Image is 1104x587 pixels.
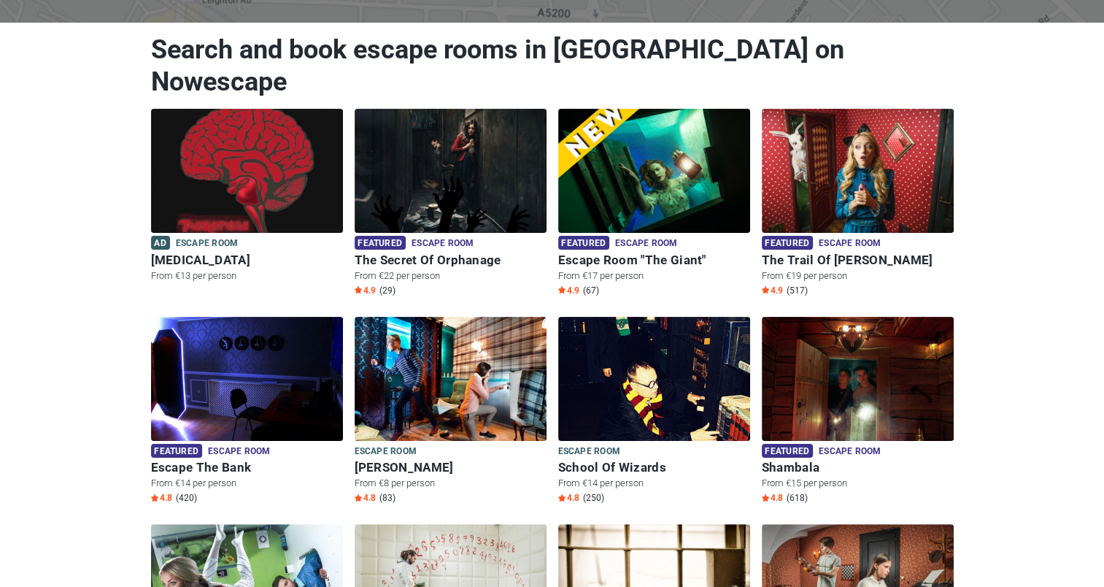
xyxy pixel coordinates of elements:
a: Sherlock Holmes Escape room [PERSON_NAME] From €8 per person Star4.8 (83) [355,317,547,507]
span: Featured [355,236,406,250]
img: Star [151,494,158,502]
img: Star [558,494,565,502]
h6: The Trail Of [PERSON_NAME] [762,253,954,268]
a: Escape The Bank Featured Escape room Escape The Bank From €14 per person Star4.8 (420) [151,317,343,507]
img: The Secret Of Orphanage [355,109,547,233]
span: 4.9 [762,285,783,296]
span: Escape room [819,444,881,460]
img: Escape Room "The Giant" [558,109,750,233]
span: 4.8 [355,492,376,504]
span: Escape room [208,444,270,460]
span: (250) [583,492,604,504]
a: School Of Wizards Escape room School Of Wizards From €14 per person Star4.8 (250) [558,317,750,507]
p: From €19 per person [762,269,954,283]
img: Star [355,494,362,502]
p: From €13 per person [151,269,343,283]
span: Escape room [558,444,620,460]
img: Shambala [762,317,954,441]
h6: School Of Wizards [558,460,750,475]
h6: The Secret Of Orphanage [355,253,547,268]
span: (618) [787,492,808,504]
p: From €17 per person [558,269,750,283]
span: 4.9 [355,285,376,296]
h6: Escape Room "The Giant" [558,253,750,268]
h6: Escape The Bank [151,460,343,475]
p: From €15 per person [762,477,954,490]
span: (420) [176,492,197,504]
span: 4.8 [762,492,783,504]
img: School Of Wizards [558,317,750,441]
p: From €14 per person [151,477,343,490]
span: 4.8 [558,492,579,504]
h6: [PERSON_NAME] [355,460,547,475]
span: Featured [762,236,813,250]
img: Star [762,286,769,293]
span: Featured [558,236,609,250]
a: Paranoia Ad Escape room [MEDICAL_DATA] From €13 per person [151,109,343,285]
p: From €14 per person [558,477,750,490]
span: (29) [379,285,395,296]
a: The Secret Of Orphanage Featured Escape room The Secret Of Orphanage From €22 per person Star4.9 ... [355,109,547,299]
a: Escape Room "The Giant" Featured Escape room Escape Room "The Giant" From €17 per person Star4.9 ... [558,109,750,299]
span: (83) [379,492,395,504]
a: The Trail Of Alice Featured Escape room The Trail Of [PERSON_NAME] From €19 per person Star4.9 (517) [762,109,954,299]
p: From €22 per person [355,269,547,283]
span: Escape room [615,236,677,252]
span: Featured [762,444,813,458]
span: Escape room [176,236,238,252]
span: (67) [583,285,599,296]
span: 4.9 [558,285,579,296]
img: Star [558,286,565,293]
a: Shambala Featured Escape room Shambala From €15 per person Star4.8 (618) [762,317,954,507]
img: Star [762,494,769,502]
span: Ad [151,236,170,250]
img: Paranoia [151,109,343,233]
img: The Trail Of Alice [762,109,954,233]
img: Star [355,286,362,293]
h6: [MEDICAL_DATA] [151,253,343,268]
span: Escape room [355,444,417,460]
span: Escape room [819,236,881,252]
h6: Shambala [762,460,954,475]
img: Sherlock Holmes [355,317,547,441]
img: Escape The Bank [151,317,343,441]
span: Escape room [412,236,474,252]
span: 4.8 [151,492,172,504]
h1: Search and book escape rooms in [GEOGRAPHIC_DATA] on Nowescape [151,34,954,98]
p: From €8 per person [355,477,547,490]
span: (517) [787,285,808,296]
span: Featured [151,444,202,458]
